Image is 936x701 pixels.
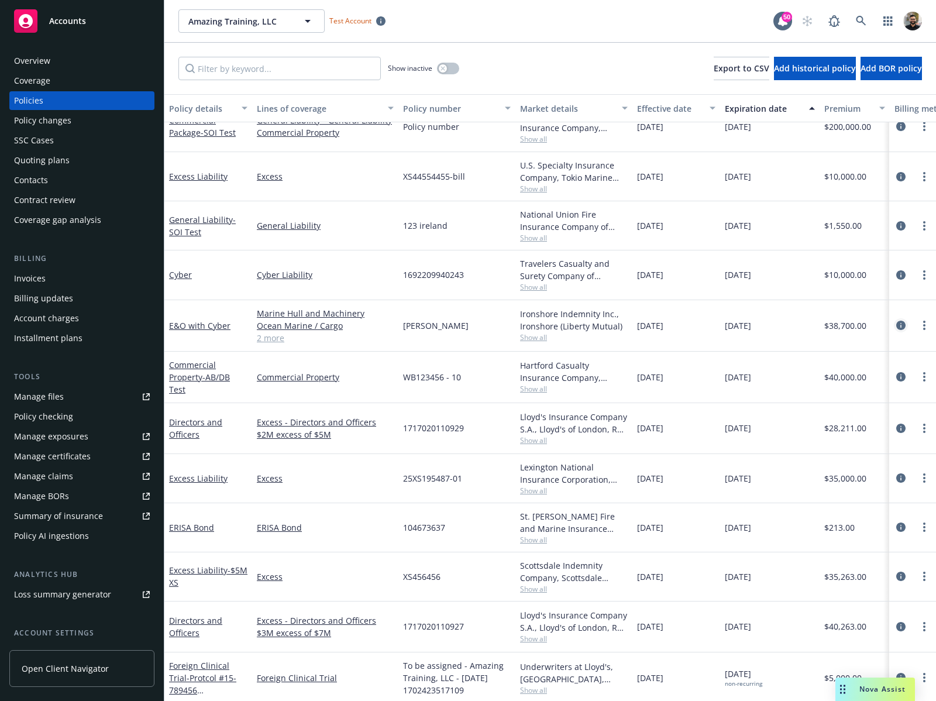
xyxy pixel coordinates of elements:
a: Excess Liability [169,171,228,182]
div: Effective date [637,102,703,115]
span: [DATE] [725,170,751,183]
span: Add historical policy [774,63,856,74]
span: [DATE] [725,371,751,383]
span: $40,000.00 [824,371,866,383]
span: $1,550.00 [824,219,862,232]
span: $40,263.00 [824,620,866,633]
button: Expiration date [720,94,820,122]
span: Show all [520,535,628,545]
a: Invoices [9,269,154,288]
span: [DATE] [637,472,663,484]
div: Policy details [169,102,235,115]
a: Coverage [9,71,154,90]
a: more [917,471,931,485]
a: Report a Bug [823,9,846,33]
a: circleInformation [894,569,908,583]
span: $38,700.00 [824,319,866,332]
div: Contacts [14,171,48,190]
div: Underwriters at Lloyd's, [GEOGRAPHIC_DATA], [PERSON_NAME] of [GEOGRAPHIC_DATA], Clinical Trials I... [520,661,628,685]
a: circleInformation [894,268,908,282]
button: Export to CSV [714,57,769,80]
a: Overview [9,51,154,70]
a: Manage certificates [9,447,154,466]
span: 1692209940243 [403,269,464,281]
span: Test Account [325,15,390,27]
a: Directors and Officers [169,417,222,440]
div: Tools [9,371,154,383]
span: [DATE] [637,269,663,281]
a: Start snowing [796,9,819,33]
span: 1717020110927 [403,620,464,633]
a: Foreign Clinical Trial [257,672,394,684]
span: $213.00 [824,521,855,534]
a: Switch app [876,9,900,33]
span: Nova Assist [859,684,906,694]
button: Effective date [632,94,720,122]
a: Summary of insurance [9,507,154,525]
span: Show inactive [388,63,432,73]
span: To be assigned - Amazing Training, LLC - [DATE] 1702423517109 [403,659,511,696]
div: National Union Fire Insurance Company of [GEOGRAPHIC_DATA], [GEOGRAPHIC_DATA], AIG, AIG (Internat... [520,208,628,233]
span: [DATE] [637,219,663,232]
button: Policy number [398,94,515,122]
div: Account settings [9,627,154,639]
a: Policy changes [9,111,154,130]
a: ERISA Bond [257,521,394,534]
button: Premium [820,94,890,122]
a: Cyber [169,269,192,280]
a: more [917,370,931,384]
a: Account charges [9,309,154,328]
div: Overview [14,51,50,70]
a: General Liability [169,214,236,238]
a: Billing updates [9,289,154,308]
span: Show all [520,486,628,496]
a: more [917,421,931,435]
a: Manage BORs [9,487,154,506]
div: Billing [9,253,154,264]
div: Drag to move [835,678,850,701]
div: Installment plans [14,329,82,348]
a: Ocean Marine / Cargo [257,319,394,332]
a: Excess [257,170,394,183]
span: $10,000.00 [824,170,866,183]
a: Contract review [9,191,154,209]
a: more [917,671,931,685]
a: more [917,119,931,133]
span: [DATE] [725,668,762,688]
span: $200,000.00 [824,121,871,133]
div: Ironshore Indemnity Inc., Ironshore (Liberty Mutual) [520,308,628,332]
div: Manage BORs [14,487,69,506]
div: Summary of insurance [14,507,103,525]
span: [DATE] [725,472,751,484]
a: ERISA Bond [169,522,214,533]
div: Lexington National Insurance Corporation, Lexington National Insurance Corporation, RT Specialty ... [520,461,628,486]
div: Manage exposures [14,427,88,446]
a: more [917,268,931,282]
div: Policy number [403,102,498,115]
div: Manage files [14,387,64,406]
div: Policy AI ingestions [14,527,89,545]
a: Commercial Package [169,115,236,138]
span: Show all [520,634,628,644]
span: [DATE] [725,521,751,534]
span: [DATE] [725,269,751,281]
a: circleInformation [894,170,908,184]
span: [DATE] [725,620,751,633]
a: more [917,520,931,534]
div: Account charges [14,309,79,328]
span: Show all [520,184,628,194]
a: Excess [257,472,394,484]
span: XS456456 [403,571,441,583]
a: SSC Cases [9,131,154,150]
span: [DATE] [725,219,751,232]
span: [DATE] [725,319,751,332]
span: [DATE] [637,521,663,534]
span: [DATE] [725,422,751,434]
span: [DATE] [637,170,663,183]
span: Show all [520,282,628,292]
a: Commercial Property [169,359,230,395]
div: Lines of coverage [257,102,381,115]
span: [DATE] [725,571,751,583]
a: Manage claims [9,467,154,486]
div: SSC Cases [14,131,54,150]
